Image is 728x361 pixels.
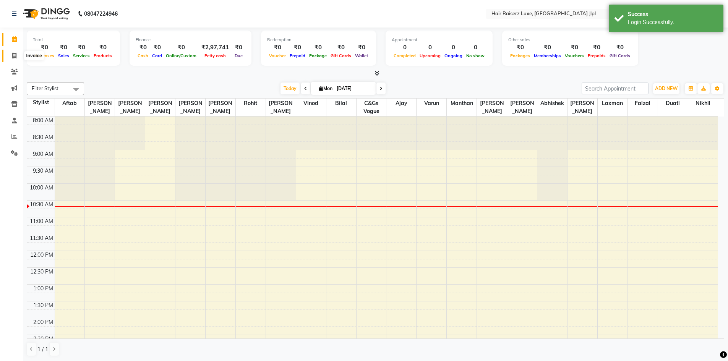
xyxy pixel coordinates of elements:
[55,99,85,108] span: Aftab
[563,53,586,58] span: Vouchers
[33,37,114,43] div: Total
[507,99,537,116] span: [PERSON_NAME]
[56,43,71,52] div: ₹0
[31,133,55,141] div: 8:30 AM
[317,86,334,91] span: Mon
[32,335,55,343] div: 2:30 PM
[598,99,627,108] span: Laxman
[628,18,718,26] div: Login Successfully.
[198,43,232,52] div: ₹2,97,741
[288,53,307,58] span: Prepaid
[582,83,649,94] input: Search Appointment
[329,53,353,58] span: Gift Cards
[28,234,55,242] div: 11:30 AM
[658,99,688,108] span: Duati
[653,83,679,94] button: ADD NEW
[508,43,532,52] div: ₹0
[628,99,658,108] span: Faizal
[334,83,373,94] input: 2025-09-01
[175,99,205,116] span: [PERSON_NAME]
[418,53,443,58] span: Upcoming
[28,184,55,192] div: 10:00 AM
[19,3,72,24] img: logo
[386,99,416,108] span: Ajay
[164,43,198,52] div: ₹0
[418,43,443,52] div: 0
[29,268,55,276] div: 12:30 PM
[508,53,532,58] span: Packages
[307,43,329,52] div: ₹0
[688,99,718,108] span: Nikhil
[392,53,418,58] span: Completed
[608,53,632,58] span: Gift Cards
[296,99,326,108] span: Vinod
[537,99,567,108] span: Abhishek
[136,53,150,58] span: Cash
[329,43,353,52] div: ₹0
[92,43,114,52] div: ₹0
[267,43,288,52] div: ₹0
[150,43,164,52] div: ₹0
[417,99,446,108] span: Varun
[28,201,55,209] div: 10:30 AM
[32,285,55,293] div: 1:00 PM
[232,43,245,52] div: ₹0
[443,43,464,52] div: 0
[31,167,55,175] div: 9:30 AM
[29,251,55,259] div: 12:00 PM
[24,51,44,60] div: Invoice
[267,37,370,43] div: Redemption
[267,53,288,58] span: Voucher
[266,99,296,116] span: [PERSON_NAME]
[353,43,370,52] div: ₹0
[563,43,586,52] div: ₹0
[443,53,464,58] span: Ongoing
[608,43,632,52] div: ₹0
[28,217,55,225] div: 11:00 AM
[586,43,608,52] div: ₹0
[288,43,307,52] div: ₹0
[56,53,71,58] span: Sales
[92,53,114,58] span: Products
[392,37,486,43] div: Appointment
[392,43,418,52] div: 0
[464,53,486,58] span: No show
[477,99,507,116] span: [PERSON_NAME]
[32,301,55,309] div: 1:30 PM
[71,43,92,52] div: ₹0
[464,43,486,52] div: 0
[532,53,563,58] span: Memberships
[508,37,632,43] div: Other sales
[84,3,118,24] b: 08047224946
[136,43,150,52] div: ₹0
[353,53,370,58] span: Wallet
[27,99,55,107] div: Stylist
[32,85,58,91] span: Filter Stylist
[31,117,55,125] div: 8:00 AM
[628,10,718,18] div: Success
[136,37,245,43] div: Finance
[33,43,56,52] div: ₹0
[85,99,115,116] span: [PERSON_NAME]
[31,150,55,158] div: 9:00 AM
[203,53,228,58] span: Petty cash
[32,318,55,326] div: 2:00 PM
[326,99,356,108] span: Bilal
[206,99,235,116] span: [PERSON_NAME]
[586,53,608,58] span: Prepaids
[236,99,266,108] span: Rohit
[37,345,48,353] span: 1 / 1
[71,53,92,58] span: Services
[357,99,386,116] span: C&Gs Vogue
[655,86,678,91] span: ADD NEW
[567,99,597,116] span: [PERSON_NAME]
[307,53,329,58] span: Package
[532,43,563,52] div: ₹0
[233,53,245,58] span: Due
[280,83,300,94] span: Today
[145,99,175,116] span: [PERSON_NAME]
[115,99,145,116] span: [PERSON_NAME]
[150,53,164,58] span: Card
[164,53,198,58] span: Online/Custom
[447,99,477,108] span: Manthan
